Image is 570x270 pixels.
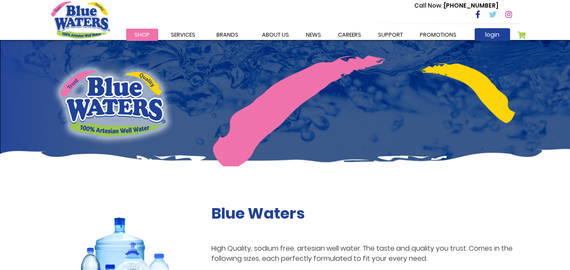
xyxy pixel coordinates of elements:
a: about us [254,29,297,41]
span: Brands [216,31,238,39]
a: Services [162,29,204,41]
a: store logo [51,1,110,38]
a: Promotions [411,29,465,41]
span: Shop [135,31,150,39]
a: Shop [126,29,158,41]
p: [PHONE_NUMBER] [414,1,498,10]
span: Call Now : [414,1,444,10]
span: Services [171,31,195,39]
a: News [297,29,330,41]
a: Brands [208,29,247,41]
a: support [370,29,411,41]
a: login [475,28,510,41]
h2: Blue Waters [211,204,519,222]
a: careers [330,29,370,41]
p: High Quality, sodium free, artesian well water. The taste and quality you trust. Comes in the fol... [211,243,519,264]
